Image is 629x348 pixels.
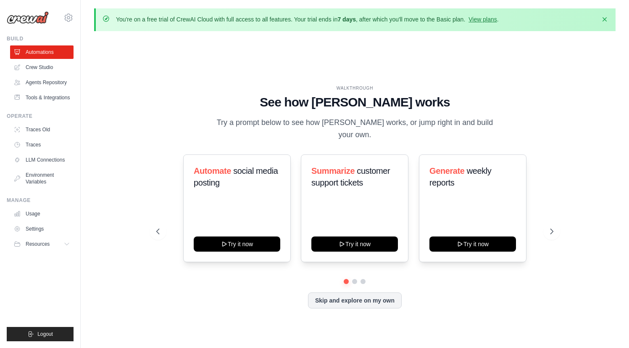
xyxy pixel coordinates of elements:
button: Skip and explore on my own [308,292,402,308]
a: Crew Studio [10,61,74,74]
span: Generate [429,166,465,175]
button: Try it now [311,236,398,252]
h1: See how [PERSON_NAME] works [156,95,553,110]
a: Agents Repository [10,76,74,89]
span: Logout [37,331,53,337]
a: Traces Old [10,123,74,136]
span: Automate [194,166,231,175]
iframe: Chat Widget [587,308,629,348]
a: Environment Variables [10,168,74,189]
div: WALKTHROUGH [156,85,553,91]
a: Usage [10,207,74,220]
a: Tools & Integrations [10,91,74,104]
a: View plans [468,16,497,23]
a: Traces [10,138,74,151]
p: Try a prompt below to see how [PERSON_NAME] works, or jump right in and build your own. [213,117,496,141]
img: Logo [7,11,49,24]
span: weekly reports [429,166,491,187]
button: Try it now [194,236,280,252]
div: Operate [7,113,74,120]
div: Manage [7,197,74,204]
a: Automations [10,45,74,59]
a: LLM Connections [10,153,74,167]
span: social media posting [194,166,278,187]
span: Resources [26,241,50,247]
span: Summarize [311,166,355,175]
div: Build [7,35,74,42]
button: Logout [7,327,74,341]
a: Settings [10,222,74,236]
strong: 7 days [337,16,356,23]
button: Try it now [429,236,516,252]
button: Resources [10,237,74,251]
p: You're on a free trial of CrewAI Cloud with full access to all features. Your trial ends in , aft... [116,15,499,24]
